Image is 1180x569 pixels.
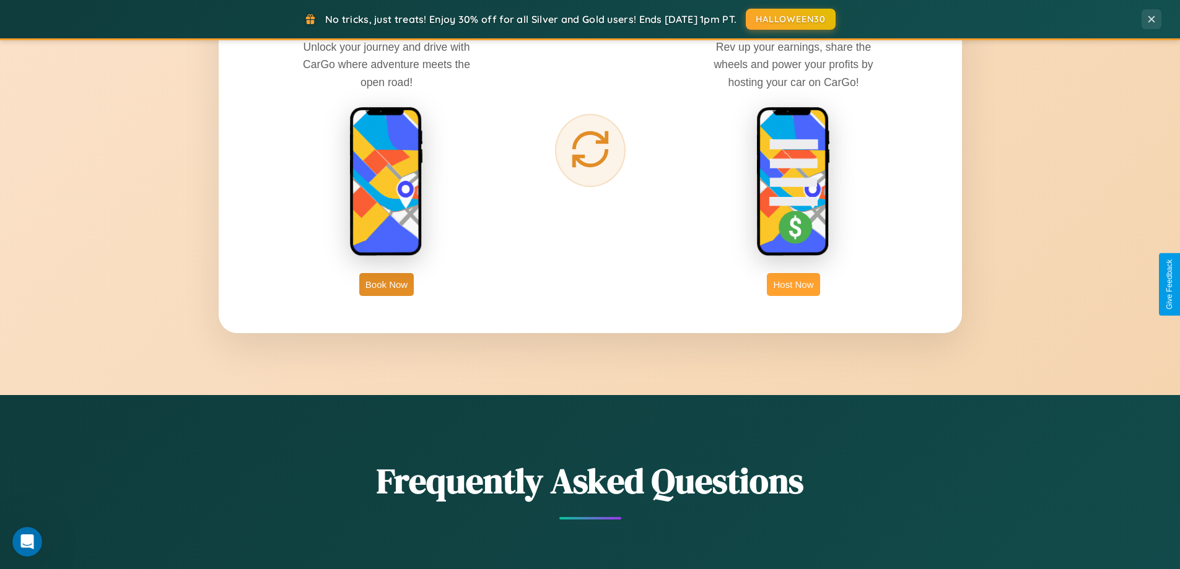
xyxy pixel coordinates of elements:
[756,106,831,258] img: host phone
[349,106,424,258] img: rent phone
[1165,259,1174,310] div: Give Feedback
[219,457,962,505] h2: Frequently Asked Questions
[12,527,42,557] iframe: Intercom live chat
[359,273,414,296] button: Book Now
[746,9,836,30] button: HALLOWEEN30
[294,38,479,90] p: Unlock your journey and drive with CarGo where adventure meets the open road!
[701,38,886,90] p: Rev up your earnings, share the wheels and power your profits by hosting your car on CarGo!
[325,13,736,25] span: No tricks, just treats! Enjoy 30% off for all Silver and Gold users! Ends [DATE] 1pm PT.
[767,273,819,296] button: Host Now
